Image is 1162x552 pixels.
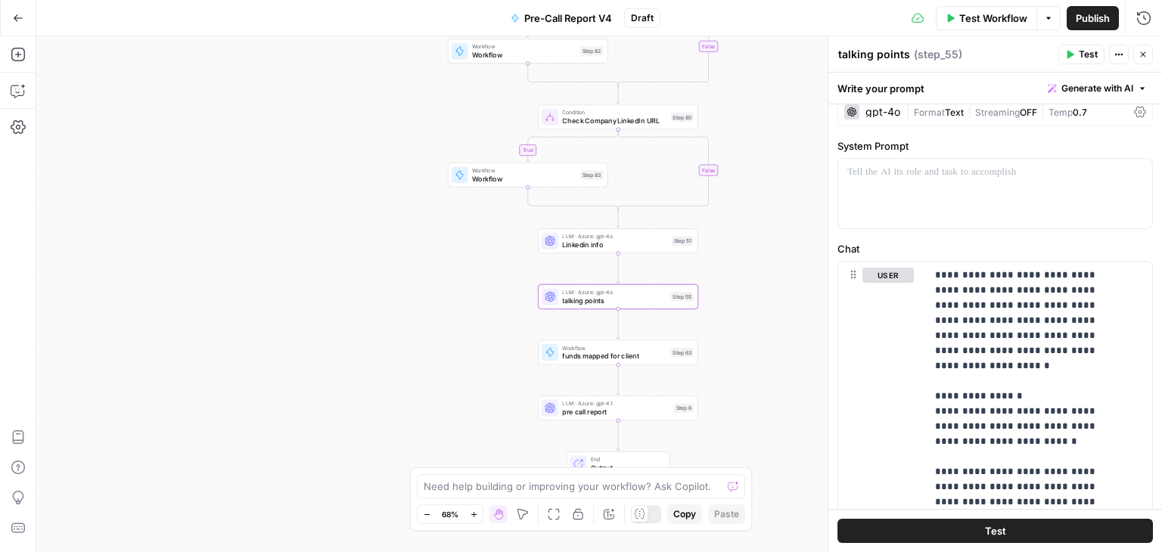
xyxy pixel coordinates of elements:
[837,138,1153,154] label: System Prompt
[448,39,608,64] div: WorkflowWorkflowStep 82
[672,237,694,246] div: Step 51
[617,209,620,228] g: Edge from step_80-conditional-end to step_51
[562,351,666,361] span: funds mapped for client
[472,42,576,51] span: Workflow
[562,232,667,240] span: LLM · Azure: gpt-4o
[538,228,698,253] div: LLM · Azure: gpt-4oLinkedin infoStep 51
[562,343,666,352] span: Workflow
[591,462,661,473] span: Output
[562,399,670,408] span: LLM · Azure: gpt-4.1
[502,6,621,30] button: Pre-Call Report V4
[1049,107,1073,118] span: Temp
[562,116,666,126] span: Check Company LinkedIn URL
[862,268,914,283] button: user
[562,295,666,305] span: talking points
[591,455,661,464] span: End
[562,407,670,417] span: pre call report
[580,46,603,55] div: Step 82
[562,240,667,250] span: Linkedin info
[631,11,654,25] span: Draft
[527,129,618,162] g: Edge from step_80 to step_83
[1067,6,1119,30] button: Publish
[914,47,962,62] span: ( step_55 )
[538,105,698,130] div: ConditionCheck Company LinkedIn URLStep 80
[1073,107,1087,118] span: 0.7
[472,173,576,184] span: Workflow
[617,85,620,104] g: Edge from step_79-conditional-end to step_80
[985,523,1006,538] span: Test
[975,107,1020,118] span: Streaming
[945,107,964,118] span: Text
[964,104,975,119] span: |
[837,519,1153,543] button: Test
[562,288,666,296] span: LLM · Azure: gpt-4o
[472,166,576,175] span: Workflow
[524,11,612,26] span: Pre-Call Report V4
[914,107,945,118] span: Format
[538,451,698,476] div: EndOutput
[618,129,708,211] g: Edge from step_80 to step_80-conditional-end
[442,508,458,520] span: 68%
[959,11,1027,26] span: Test Workflow
[618,5,708,87] g: Edge from step_79 to step_79-conditional-end
[472,50,576,60] span: Workflow
[1079,48,1098,61] span: Test
[714,507,739,521] span: Paste
[671,348,694,357] div: Step 63
[617,309,620,339] g: Edge from step_55 to step_63
[448,163,608,188] div: WorkflowWorkflowStep 83
[538,340,698,365] div: Workflowfunds mapped for clientStep 63
[617,253,620,284] g: Edge from step_51 to step_55
[527,5,618,38] g: Edge from step_79 to step_82
[562,108,666,116] span: Condition
[936,6,1036,30] button: Test Workflow
[837,241,1153,256] label: Chat
[617,420,620,451] g: Edge from step_6 to end
[1020,107,1037,118] span: OFF
[865,107,900,117] div: gpt-4o
[538,395,698,420] div: LLM · Azure: gpt-4.1pre call reportStep 6
[673,507,696,521] span: Copy
[1037,104,1049,119] span: |
[1042,79,1153,98] button: Generate with AI
[674,404,694,413] div: Step 6
[538,284,698,309] div: LLM · Azure: gpt-4otalking pointsStep 55
[1061,82,1133,95] span: Generate with AI
[667,504,702,524] button: Copy
[828,73,1162,104] div: Write your prompt
[1076,11,1110,26] span: Publish
[671,113,694,122] div: Step 80
[1058,45,1105,64] button: Test
[580,170,603,179] div: Step 83
[528,187,618,211] g: Edge from step_83 to step_80-conditional-end
[708,504,745,524] button: Paste
[671,292,694,301] div: Step 55
[528,64,618,88] g: Edge from step_82 to step_79-conditional-end
[838,47,910,62] textarea: talking points
[617,364,620,395] g: Edge from step_63 to step_6
[906,104,914,119] span: |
